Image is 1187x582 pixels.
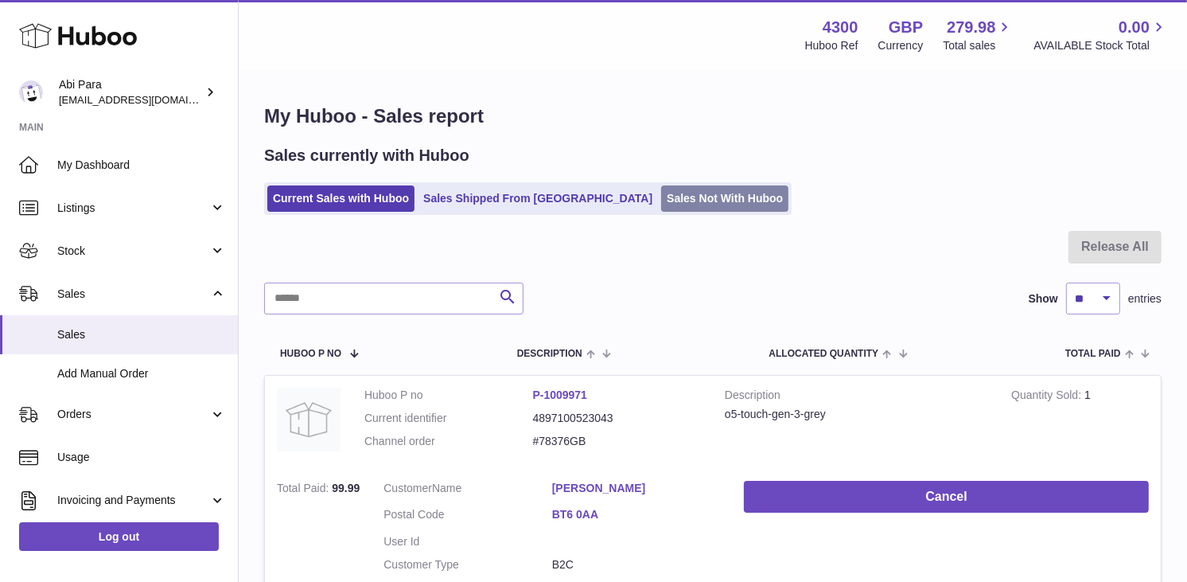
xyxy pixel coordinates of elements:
[19,522,219,551] a: Log out
[59,77,202,107] div: Abi Para
[552,507,721,522] a: BT6 0AA
[552,481,721,496] a: [PERSON_NAME]
[418,186,658,212] a: Sales Shipped From [GEOGRAPHIC_DATA]
[552,557,721,572] dd: B2C
[264,145,469,166] h2: Sales currently with Huboo
[725,388,987,407] strong: Description
[57,244,209,259] span: Stock
[57,366,226,381] span: Add Manual Order
[947,17,995,38] span: 279.98
[383,534,552,549] dt: User Id
[364,411,533,426] dt: Current identifier
[769,349,878,359] span: ALLOCATED Quantity
[383,482,432,494] span: Customer
[1119,17,1150,38] span: 0.00
[1065,349,1121,359] span: Total paid
[517,349,582,359] span: Description
[264,104,1162,129] h1: My Huboo - Sales report
[943,38,1014,53] span: Total sales
[805,38,858,53] div: Huboo Ref
[383,507,552,526] dt: Postal Code
[383,481,552,500] dt: Name
[533,389,588,401] a: P-1009971
[59,93,234,106] span: [EMAIL_ADDRESS][DOMAIN_NAME]
[533,434,702,449] dd: #78376GB
[383,557,552,572] dt: Customer Type
[661,186,788,212] a: Sales Not With Huboo
[57,158,226,173] span: My Dashboard
[267,186,414,212] a: Current Sales with Huboo
[943,17,1014,53] a: 279.98 Total sales
[878,38,924,53] div: Currency
[57,407,209,422] span: Orders
[1033,17,1168,53] a: 0.00 AVAILABLE Stock Total
[332,482,360,494] span: 99.99
[277,482,332,498] strong: Total Paid
[725,407,987,422] div: o5-touch-gen-3-grey
[57,201,209,216] span: Listings
[533,411,702,426] dd: 4897100523043
[1033,38,1168,53] span: AVAILABLE Stock Total
[277,388,341,451] img: no-photo.jpg
[57,287,209,302] span: Sales
[57,327,226,342] span: Sales
[57,450,226,465] span: Usage
[1011,389,1084,405] strong: Quantity Sold
[1128,291,1162,307] span: entries
[744,481,1149,514] button: Cancel
[57,493,209,508] span: Invoicing and Payments
[19,80,43,104] img: Abi@mifo.co.uk
[280,349,341,359] span: Huboo P no
[1029,291,1058,307] label: Show
[364,434,533,449] dt: Channel order
[823,17,858,38] strong: 4300
[364,388,533,403] dt: Huboo P no
[999,376,1161,469] td: 1
[889,17,923,38] strong: GBP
